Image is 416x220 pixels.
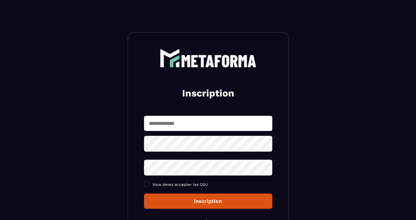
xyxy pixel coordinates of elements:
img: logo [160,49,256,67]
span: Vous devez accepter les CGU [152,182,208,187]
a: logo [144,49,272,67]
div: Inscription [149,198,267,204]
button: Inscription [144,194,272,209]
h2: Inscription [152,87,265,100]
